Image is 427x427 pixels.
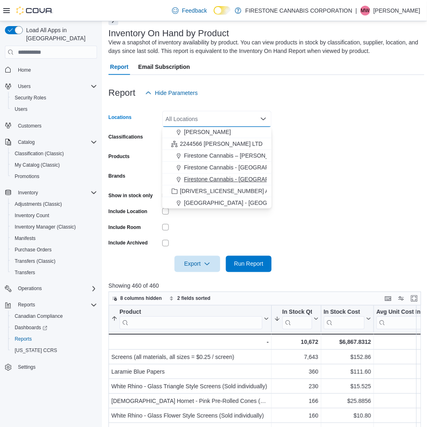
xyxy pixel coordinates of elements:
[11,104,97,114] span: Users
[8,334,100,345] button: Reports
[15,362,97,372] span: Settings
[226,256,272,272] button: Run Report
[324,353,371,363] div: $152.86
[11,268,97,277] span: Transfers
[111,337,269,347] div: -
[11,172,43,181] a: Promotions
[2,361,100,373] button: Settings
[15,212,49,219] span: Inventory Count
[324,368,371,377] div: $111.60
[18,302,35,308] span: Reports
[2,64,100,75] button: Home
[15,95,46,101] span: Security Roles
[15,173,40,180] span: Promotions
[18,286,42,292] span: Operations
[214,6,231,15] input: Dark Mode
[110,59,128,75] span: Report
[15,325,47,331] span: Dashboards
[15,121,45,131] a: Customers
[2,299,100,311] button: Reports
[180,187,295,195] span: [DRIVERS_LICENSE_NUMBER] Alberta LTD
[184,128,231,136] span: [PERSON_NAME]
[15,121,97,131] span: Customers
[108,240,148,247] label: Include Archived
[18,83,31,90] span: Users
[8,244,100,255] button: Purchase Orders
[8,311,100,322] button: Canadian Compliance
[15,300,38,310] button: Reports
[274,337,319,347] div: 10,672
[15,258,55,264] span: Transfers (Classic)
[274,309,319,330] button: In Stock Qty
[15,247,52,253] span: Purchase Orders
[15,106,27,112] span: Users
[274,382,319,392] div: 230
[11,211,97,220] span: Inventory Count
[162,162,272,174] button: Firestone Cannabis - [GEOGRAPHIC_DATA]
[11,335,35,344] a: Reports
[108,192,153,199] label: Show in stock only
[234,260,263,268] span: Run Report
[11,222,97,232] span: Inventory Manager (Classic)
[18,123,42,129] span: Customers
[274,353,319,363] div: 7,643
[11,346,60,356] a: [US_STATE] CCRS
[11,245,55,255] a: Purchase Orders
[374,6,420,15] p: [PERSON_NAME]
[15,284,45,294] button: Operations
[361,6,369,15] span: MW
[18,364,35,371] span: Settings
[18,189,38,196] span: Inventory
[16,7,53,15] img: Cova
[162,126,272,138] button: [PERSON_NAME]
[8,255,100,267] button: Transfers (Classic)
[11,149,67,158] a: Classification (Classic)
[138,59,190,75] span: Email Subscription
[11,323,51,333] a: Dashboards
[184,152,287,160] span: Firestone Cannabis – [PERSON_NAME]
[324,337,371,347] div: $6,867.8312
[175,256,220,272] button: Export
[11,160,97,170] span: My Catalog (Classic)
[8,233,100,244] button: Manifests
[15,188,97,198] span: Inventory
[8,92,100,103] button: Security Roles
[8,267,100,278] button: Transfers
[282,309,312,330] div: In Stock Qty
[11,346,97,356] span: Washington CCRS
[246,6,352,15] p: FIRESTONE CANNABIS CORPORATION
[162,138,272,150] button: 2244566 [PERSON_NAME] LTD
[182,7,207,15] span: Feedback
[8,221,100,233] button: Inventory Manager (Classic)
[11,268,38,277] a: Transfers
[120,295,162,302] span: 8 columns hidden
[109,294,165,304] button: 8 columns hidden
[2,187,100,198] button: Inventory
[282,309,312,317] div: In Stock Qty
[108,153,130,160] label: Products
[11,199,97,209] span: Adjustments (Classic)
[184,199,308,207] span: [GEOGRAPHIC_DATA] - [GEOGRAPHIC_DATA]
[356,6,357,15] p: |
[108,208,147,215] label: Include Location
[15,201,62,207] span: Adjustments (Classic)
[11,160,63,170] a: My Catalog (Classic)
[108,282,425,290] p: Showing 460 of 460
[15,269,35,276] span: Transfers
[162,185,272,197] button: [DRIVERS_LICENSE_NUMBER] Alberta LTD
[155,89,198,97] span: Hide Parameters
[15,300,97,310] span: Reports
[15,363,39,372] a: Settings
[108,224,141,231] label: Include Room
[15,313,63,320] span: Canadian Compliance
[2,136,100,148] button: Catalog
[111,397,269,407] div: [DEMOGRAPHIC_DATA] Hornet - Pink Pre-Rolled Cones (Pack of 3, King Size 110mm)
[11,323,97,333] span: Dashboards
[8,198,100,210] button: Adjustments (Classic)
[2,283,100,295] button: Operations
[11,245,97,255] span: Purchase Orders
[11,256,97,266] span: Transfers (Classic)
[8,148,100,159] button: Classification (Classic)
[11,335,97,344] span: Reports
[324,397,371,407] div: $25.8856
